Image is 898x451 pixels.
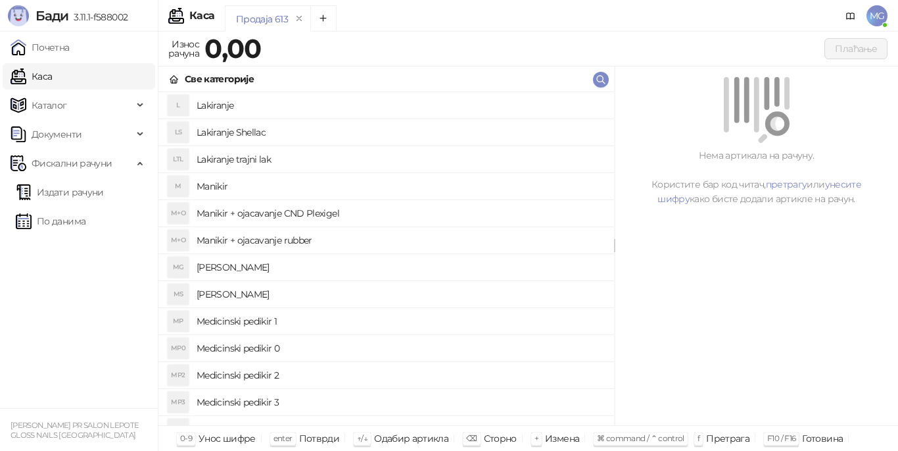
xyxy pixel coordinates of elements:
small: [PERSON_NAME] PR SALON LEPOTE GLOSS NAILS [GEOGRAPHIC_DATA] [11,421,139,440]
h4: Manikir [197,176,603,197]
div: M+O [168,230,189,251]
div: L [168,95,189,116]
a: Почетна [11,34,70,61]
div: Измена [545,430,579,447]
div: MP [168,311,189,332]
button: Плаћање [824,38,887,59]
div: Све категорије [185,72,254,86]
span: f [697,433,699,443]
span: ⌘ command / ⌃ control [597,433,684,443]
div: Потврди [299,430,340,447]
a: Издати рачуни [16,179,104,205]
span: 0-9 [180,433,192,443]
div: grid [158,92,614,425]
h4: Medicinski pedikir 2 [197,365,603,386]
h4: Manikir + ojacavanje rubber [197,230,603,251]
button: remove [291,13,308,24]
strong: 0,00 [204,32,261,65]
a: претрагу [766,178,807,190]
img: Logo [8,5,29,26]
div: MP0 [168,338,189,359]
h4: Medicinski pedikir 3 [197,392,603,413]
span: enter [273,433,293,443]
div: M+O [168,203,189,224]
div: Готовина [802,430,843,447]
div: Продаја 613 [236,12,288,26]
h4: Lakiranje trajni lak [197,149,603,170]
h4: Pedikir [197,419,603,440]
div: MS [168,284,189,305]
div: MP2 [168,365,189,386]
div: MG [168,257,189,278]
div: Каса [189,11,214,21]
div: Претрага [706,430,749,447]
div: Износ рачуна [166,36,202,62]
span: F10 / F16 [767,433,795,443]
span: Бади [35,8,68,24]
a: Документација [840,5,861,26]
a: По данима [16,208,85,234]
span: 3.11.1-f588002 [68,11,128,23]
div: MP3 [168,392,189,413]
span: Фискални рачуни [32,150,112,176]
button: Add tab [310,5,337,32]
span: ⌫ [466,433,477,443]
h4: Lakiranje [197,95,603,116]
h4: Manikir + ojacavanje CND Plexigel [197,203,603,224]
h4: Medicinski pedikir 0 [197,338,603,359]
div: M [168,176,189,197]
span: Документи [32,121,82,147]
span: MG [866,5,887,26]
span: ↑/↓ [357,433,367,443]
h4: Medicinski pedikir 1 [197,311,603,332]
div: Унос шифре [199,430,256,447]
a: Каса [11,63,52,90]
div: Одабир артикла [374,430,448,447]
span: + [534,433,538,443]
h4: [PERSON_NAME] [197,257,603,278]
h4: Lakiranje Shellac [197,122,603,143]
div: Нема артикала на рачуну. Користите бар код читач, или како бисте додали артикле на рачун. [630,148,882,206]
h4: [PERSON_NAME] [197,284,603,305]
div: LS [168,122,189,143]
div: Сторно [484,430,517,447]
div: P [168,419,189,440]
div: LTL [168,149,189,170]
span: Каталог [32,92,67,119]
